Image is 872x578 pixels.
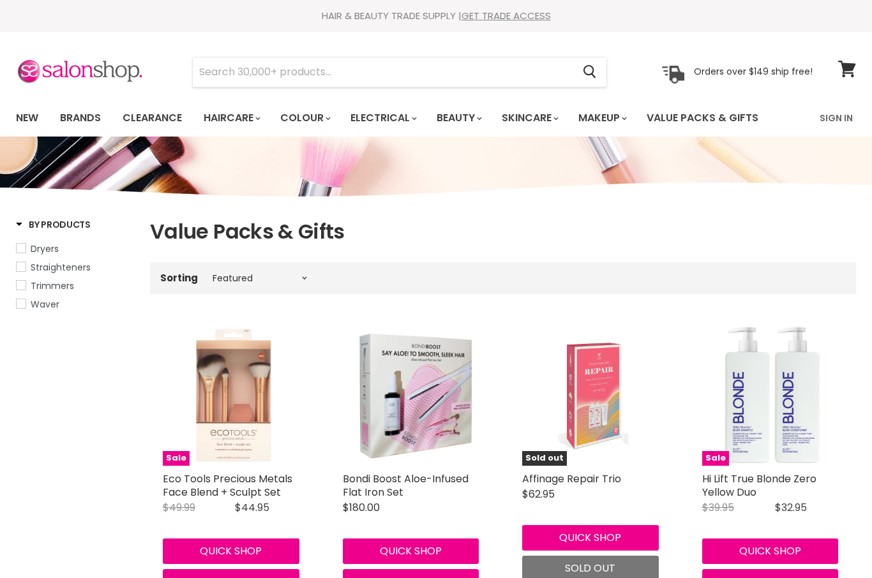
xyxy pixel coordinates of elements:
a: Skincare [492,105,566,131]
span: Straighteners [31,261,91,274]
a: Affinage Repair Trio [522,471,621,486]
span: Waver [31,298,59,311]
button: Search [573,57,606,87]
a: Affinage Repair Trio Affinage Repair Trio Sold out [522,325,664,466]
button: Quick shop [343,538,479,564]
span: Sold out [565,561,615,575]
a: Electrical [341,105,425,131]
button: Quick shop [522,525,659,551]
a: Beauty [427,105,490,131]
img: Affinage Repair Trio [558,325,628,466]
a: Makeup [569,105,635,131]
a: Trimmers [16,279,134,293]
a: Clearance [113,105,192,131]
span: Dryers [31,242,59,255]
span: $39.95 [702,500,734,515]
form: Product [192,57,607,87]
ul: Main menu [6,100,790,137]
h1: Value Packs & Gifts [150,218,856,245]
button: Quick shop [702,538,839,564]
a: Dryers [16,242,134,256]
input: Search [193,57,573,87]
a: Eco Tools Precious Metals Face Blend + Sculpt Set Eco Tools Precious Metals Face Blend + Sculpt S... [163,325,304,466]
span: Sale [163,451,190,466]
a: GET TRADE ACCESS [462,9,551,22]
span: Sale [702,451,729,466]
img: Hi Lift True Blonde Zero Yellow Duo [702,325,844,466]
img: Eco Tools Precious Metals Face Blend + Sculpt Set [163,325,304,466]
span: $44.95 [235,500,269,515]
a: Brands [50,105,110,131]
a: Haircare [194,105,268,131]
span: $32.95 [775,500,807,515]
span: Sold out [522,451,567,466]
img: Bondi Boost Aloe-Infused Flat Iron Set [343,325,485,466]
p: Orders over $149 ship free! [694,66,813,77]
a: Straighteners [16,260,134,274]
a: Colour [271,105,338,131]
a: Eco Tools Precious Metals Face Blend + Sculpt Set [163,471,292,500]
span: $62.95 [522,487,555,501]
a: Hi Lift True Blonde Zero Yellow Duo [702,471,816,500]
label: Sorting [160,272,198,283]
a: New [6,105,48,131]
a: Bondi Boost Aloe-Infused Flat Iron Set [343,471,469,500]
button: Quick shop [163,538,299,564]
span: $180.00 [343,500,380,515]
span: $49.99 [163,500,195,515]
span: Trimmers [31,279,74,292]
h3: By Products [16,218,91,231]
a: Waver [16,297,134,311]
a: Hi Lift True Blonde Zero Yellow Duo Sale [702,325,844,466]
a: Value Packs & Gifts [637,105,768,131]
a: Sign In [812,105,861,131]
